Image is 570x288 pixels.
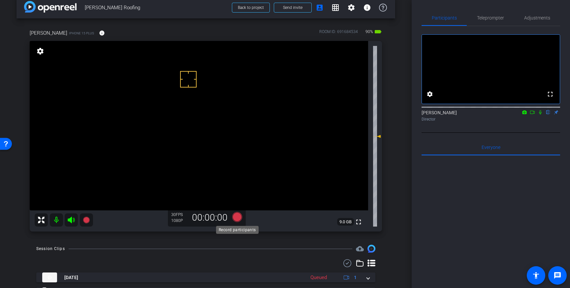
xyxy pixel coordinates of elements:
[69,31,94,36] span: iPhone 15 Plus
[64,274,78,281] span: [DATE]
[238,5,264,10] span: Back to project
[356,245,364,253] mat-icon: cloud_upload
[274,3,312,13] button: Send invite
[188,212,232,223] div: 00:00:00
[354,274,357,281] span: 1
[422,109,560,122] div: [PERSON_NAME]
[422,116,560,122] div: Director
[432,16,457,20] span: Participants
[307,274,330,281] div: Queued
[171,218,188,223] div: 1080P
[546,90,554,98] mat-icon: fullscreen
[347,4,355,12] mat-icon: settings
[36,245,65,252] div: Session Clips
[374,28,382,36] mat-icon: battery_std
[356,245,364,253] span: Destinations for your clips
[355,218,363,226] mat-icon: fullscreen
[316,4,324,12] mat-icon: account_box
[42,272,57,282] img: thumb-nail
[319,29,358,38] div: ROOM ID: 691684534
[364,26,374,37] span: 90%
[85,1,228,14] span: [PERSON_NAME] Roofing
[373,132,381,140] mat-icon: 0 dB
[524,16,550,20] span: Adjustments
[477,16,504,20] span: Teleprompter
[99,30,105,36] mat-icon: info
[544,109,552,115] mat-icon: flip
[482,145,500,150] span: Everyone
[232,3,270,13] button: Back to project
[36,272,375,282] mat-expansion-panel-header: thumb-nail[DATE]Queued1
[363,4,371,12] mat-icon: info
[554,271,561,279] mat-icon: message
[532,271,540,279] mat-icon: accessibility
[24,1,77,13] img: app-logo
[283,5,302,10] span: Send invite
[337,218,354,226] span: 9.0 GB
[171,212,188,217] div: 30
[176,212,183,217] span: FPS
[426,90,434,98] mat-icon: settings
[30,29,67,37] span: [PERSON_NAME]
[367,245,375,253] img: Session clips
[216,226,259,234] div: Record participants
[332,4,339,12] mat-icon: grid_on
[36,47,45,55] mat-icon: settings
